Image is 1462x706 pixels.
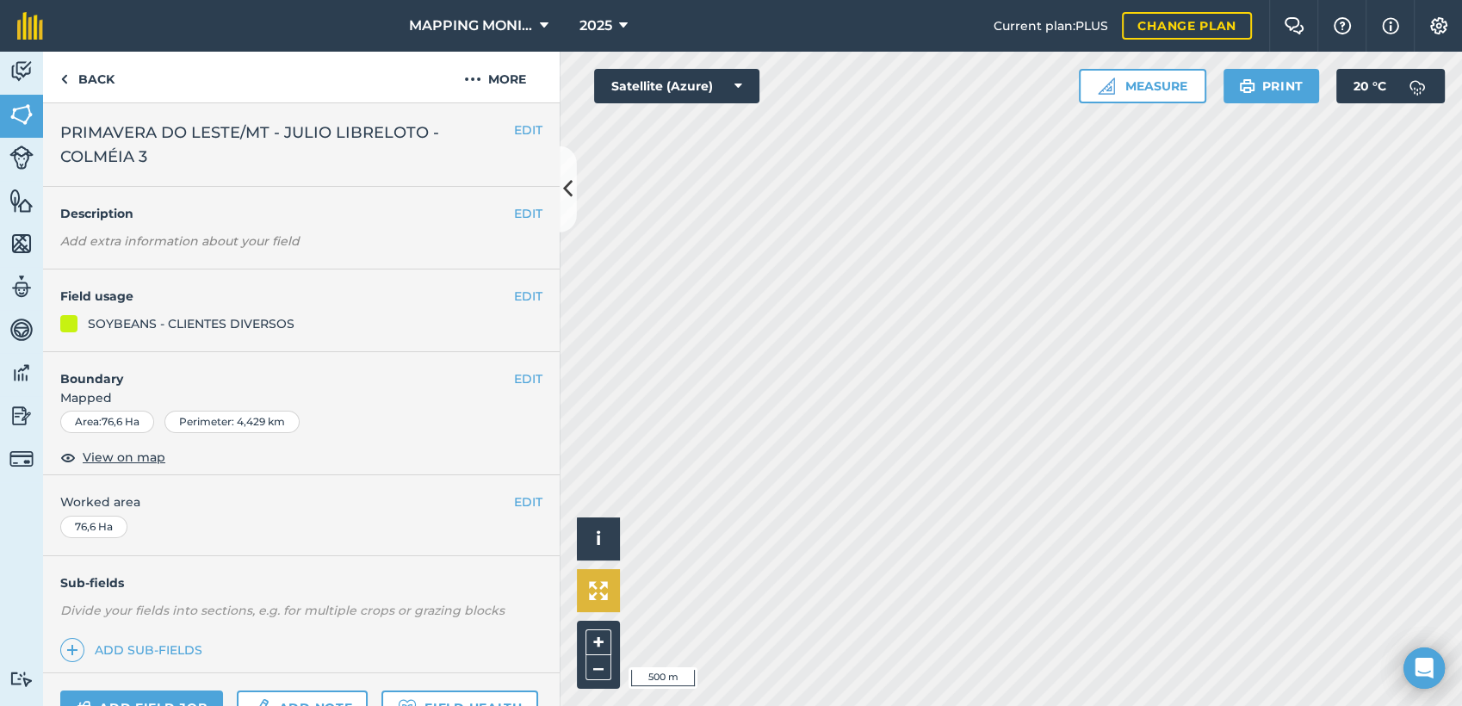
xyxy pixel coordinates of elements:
img: svg+xml;base64,PHN2ZyB4bWxucz0iaHR0cDovL3d3dy53My5vcmcvMjAwMC9zdmciIHdpZHRoPSI1NiIgaGVpZ2h0PSI2MC... [9,231,34,257]
img: svg+xml;base64,PHN2ZyB4bWxucz0iaHR0cDovL3d3dy53My5vcmcvMjAwMC9zdmciIHdpZHRoPSIxNyIgaGVpZ2h0PSIxNy... [1382,15,1399,36]
img: Ruler icon [1098,77,1115,95]
img: svg+xml;base64,PHN2ZyB4bWxucz0iaHR0cDovL3d3dy53My5vcmcvMjAwMC9zdmciIHdpZHRoPSI5IiBoZWlnaHQ9IjI0Ii... [60,69,68,90]
em: Divide your fields into sections, e.g. for multiple crops or grazing blocks [60,603,505,618]
img: Two speech bubbles overlapping with the left bubble in the forefront [1284,17,1304,34]
img: svg+xml;base64,PD94bWwgdmVyc2lvbj0iMS4wIiBlbmNvZGluZz0idXRmLTgiPz4KPCEtLSBHZW5lcmF0b3I6IEFkb2JlIE... [9,317,34,343]
span: 20 ° C [1354,69,1386,103]
span: MAPPING MONITORAMENTO AGRICOLA [409,15,533,36]
img: svg+xml;base64,PHN2ZyB4bWxucz0iaHR0cDovL3d3dy53My5vcmcvMjAwMC9zdmciIHdpZHRoPSIyMCIgaGVpZ2h0PSIyNC... [464,69,481,90]
h4: Boundary [43,352,514,388]
div: SOYBEANS - CLIENTES DIVERSOS [88,314,294,333]
div: Perimeter : 4,429 km [164,411,300,433]
img: svg+xml;base64,PHN2ZyB4bWxucz0iaHR0cDovL3d3dy53My5vcmcvMjAwMC9zdmciIHdpZHRoPSI1NiIgaGVpZ2h0PSI2MC... [9,188,34,214]
img: svg+xml;base64,PD94bWwgdmVyc2lvbj0iMS4wIiBlbmNvZGluZz0idXRmLTgiPz4KPCEtLSBHZW5lcmF0b3I6IEFkb2JlIE... [9,360,34,386]
span: View on map [83,448,165,467]
h4: Field usage [60,287,514,306]
div: Open Intercom Messenger [1403,647,1445,689]
img: svg+xml;base64,PHN2ZyB4bWxucz0iaHR0cDovL3d3dy53My5vcmcvMjAwMC9zdmciIHdpZHRoPSIxNCIgaGVpZ2h0PSIyNC... [66,640,78,660]
button: + [585,629,611,655]
button: – [585,655,611,680]
em: Add extra information about your field [60,233,300,249]
button: More [431,52,560,102]
h4: Description [60,204,542,223]
span: 2025 [579,15,612,36]
img: svg+xml;base64,PHN2ZyB4bWxucz0iaHR0cDovL3d3dy53My5vcmcvMjAwMC9zdmciIHdpZHRoPSI1NiIgaGVpZ2h0PSI2MC... [9,102,34,127]
button: 20 °C [1336,69,1445,103]
button: Measure [1079,69,1206,103]
a: Change plan [1122,12,1252,40]
img: svg+xml;base64,PD94bWwgdmVyc2lvbj0iMS4wIiBlbmNvZGluZz0idXRmLTgiPz4KPCEtLSBHZW5lcmF0b3I6IEFkb2JlIE... [9,403,34,429]
span: Mapped [43,388,560,407]
button: Satellite (Azure) [594,69,759,103]
button: EDIT [514,369,542,388]
img: svg+xml;base64,PD94bWwgdmVyc2lvbj0iMS4wIiBlbmNvZGluZz0idXRmLTgiPz4KPCEtLSBHZW5lcmF0b3I6IEFkb2JlIE... [9,671,34,687]
span: PRIMAVERA DO LESTE/MT - JULIO LIBRELOTO - COLMÉIA 3 [60,121,514,169]
div: Area : 76,6 Ha [60,411,154,433]
button: i [577,517,620,560]
button: Print [1223,69,1320,103]
img: A question mark icon [1332,17,1353,34]
img: fieldmargin Logo [17,12,43,40]
button: View on map [60,447,165,468]
img: Four arrows, one pointing top left, one top right, one bottom right and the last bottom left [589,581,608,600]
img: svg+xml;base64,PD94bWwgdmVyc2lvbj0iMS4wIiBlbmNvZGluZz0idXRmLTgiPz4KPCEtLSBHZW5lcmF0b3I6IEFkb2JlIE... [9,146,34,170]
img: svg+xml;base64,PHN2ZyB4bWxucz0iaHR0cDovL3d3dy53My5vcmcvMjAwMC9zdmciIHdpZHRoPSIxOCIgaGVpZ2h0PSIyNC... [60,447,76,468]
span: i [596,528,601,549]
span: Worked area [60,492,542,511]
a: Add sub-fields [60,638,209,662]
div: 76,6 Ha [60,516,127,538]
span: Current plan : PLUS [994,16,1108,35]
img: svg+xml;base64,PD94bWwgdmVyc2lvbj0iMS4wIiBlbmNvZGluZz0idXRmLTgiPz4KPCEtLSBHZW5lcmF0b3I6IEFkb2JlIE... [9,447,34,471]
h4: Sub-fields [43,573,560,592]
img: svg+xml;base64,PD94bWwgdmVyc2lvbj0iMS4wIiBlbmNvZGluZz0idXRmLTgiPz4KPCEtLSBHZW5lcmF0b3I6IEFkb2JlIE... [9,59,34,84]
img: svg+xml;base64,PHN2ZyB4bWxucz0iaHR0cDovL3d3dy53My5vcmcvMjAwMC9zdmciIHdpZHRoPSIxOSIgaGVpZ2h0PSIyNC... [1239,76,1255,96]
img: A cog icon [1428,17,1449,34]
button: EDIT [514,492,542,511]
img: svg+xml;base64,PD94bWwgdmVyc2lvbj0iMS4wIiBlbmNvZGluZz0idXRmLTgiPz4KPCEtLSBHZW5lcmF0b3I6IEFkb2JlIE... [9,274,34,300]
button: EDIT [514,287,542,306]
button: EDIT [514,121,542,139]
a: Back [43,52,132,102]
button: EDIT [514,204,542,223]
img: svg+xml;base64,PD94bWwgdmVyc2lvbj0iMS4wIiBlbmNvZGluZz0idXRmLTgiPz4KPCEtLSBHZW5lcmF0b3I6IEFkb2JlIE... [1400,69,1434,103]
